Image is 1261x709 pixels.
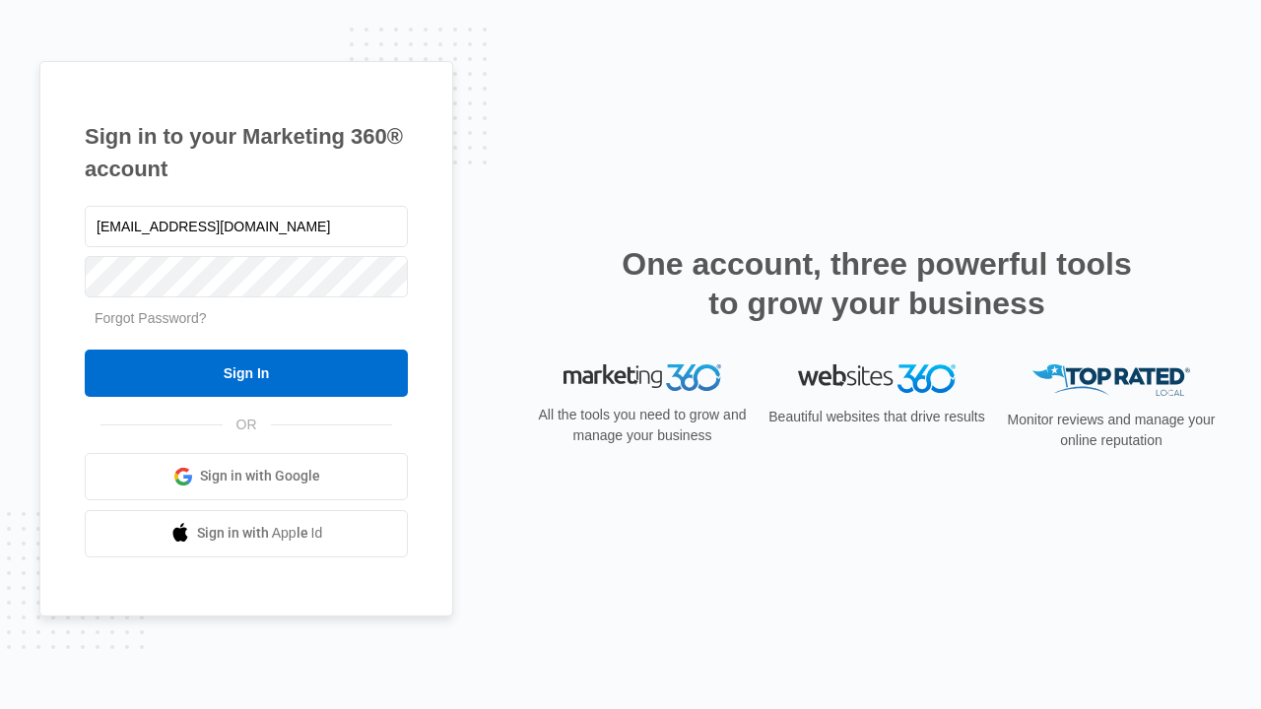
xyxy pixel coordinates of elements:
[197,523,323,544] span: Sign in with Apple Id
[85,510,408,557] a: Sign in with Apple Id
[85,120,408,185] h1: Sign in to your Marketing 360® account
[223,415,271,435] span: OR
[85,453,408,500] a: Sign in with Google
[200,466,320,486] span: Sign in with Google
[766,407,987,427] p: Beautiful websites that drive results
[85,350,408,397] input: Sign In
[616,244,1138,323] h2: One account, three powerful tools to grow your business
[1001,410,1222,451] p: Monitor reviews and manage your online reputation
[95,310,207,326] a: Forgot Password?
[798,364,956,393] img: Websites 360
[1032,364,1190,397] img: Top Rated Local
[532,405,753,446] p: All the tools you need to grow and manage your business
[564,364,721,392] img: Marketing 360
[85,206,408,247] input: Email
